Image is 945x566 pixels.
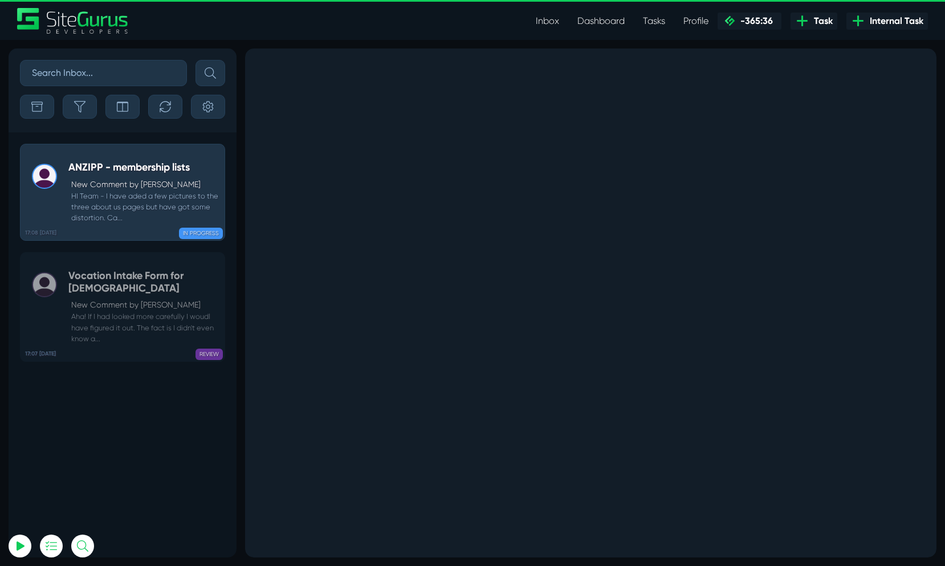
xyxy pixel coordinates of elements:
p: New Comment by [PERSON_NAME] [71,299,219,311]
p: New Comment by [PERSON_NAME] [71,179,219,191]
span: Internal Task [865,14,923,28]
a: Profile [674,10,718,33]
a: Tasks [634,10,674,33]
a: -365:36 [718,13,781,30]
span: REVIEW [195,349,223,360]
a: Internal Task [846,13,928,30]
small: HI Team - I have aded a few pictures to the three about us pages but have got some distortion. Ca... [68,191,219,224]
span: IN PROGRESS [179,228,223,239]
h5: Vocation Intake Form for [DEMOGRAPHIC_DATA] [68,270,219,294]
span: Task [809,14,833,28]
b: 17:08 [DATE] [25,229,56,237]
a: 17:07 [DATE] Vocation Intake Form for [DEMOGRAPHIC_DATA]New Comment by [PERSON_NAME] Aha! If I ha... [20,252,225,362]
small: Aha! If I had looked more carefully I woudl have figured it out. The fact is I didn't even know a... [68,311,219,344]
a: Dashboard [568,10,634,33]
b: 17:07 [DATE] [25,350,56,358]
a: Inbox [527,10,568,33]
h5: ANZIPP - membership lists [68,161,219,174]
input: Search Inbox... [20,60,187,86]
a: SiteGurus [17,8,129,34]
a: Task [791,13,837,30]
span: -365:36 [736,15,773,26]
img: Sitegurus Logo [17,8,129,34]
a: 17:08 [DATE] ANZIPP - membership listsNew Comment by [PERSON_NAME] HI Team - I have aded a few pi... [20,144,225,241]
